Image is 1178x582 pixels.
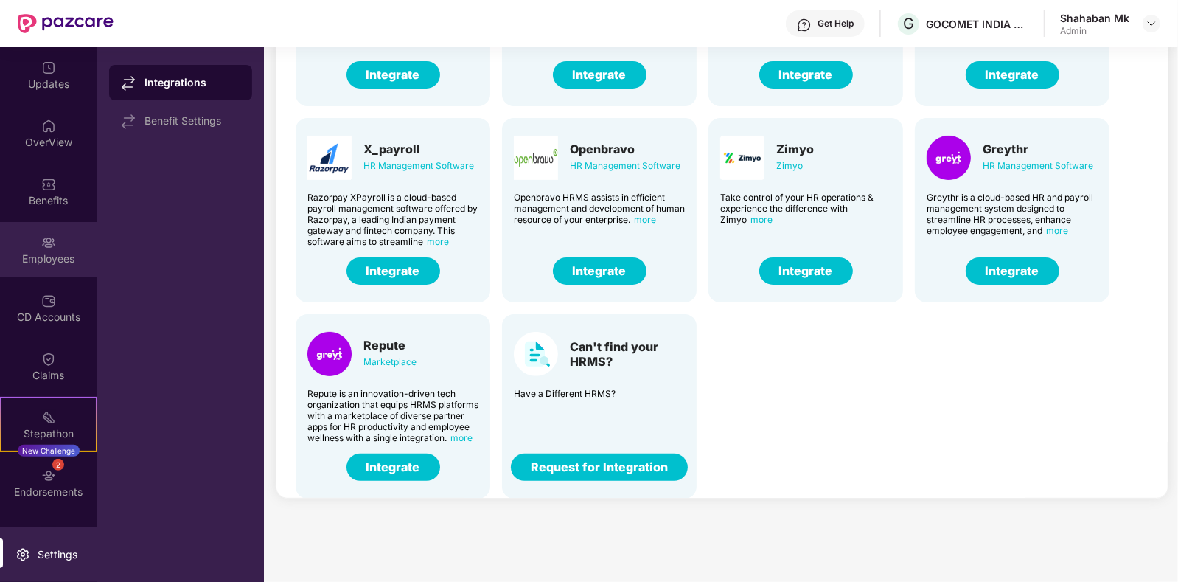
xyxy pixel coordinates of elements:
div: HR Management Software [983,158,1093,174]
div: Openbravo [570,142,680,156]
button: Integrate [553,61,646,89]
div: Greythr [983,142,1093,156]
img: svg+xml;base64,PHN2ZyBpZD0iVXBkYXRlZCIgeG1sbnM9Imh0dHA6Ly93d3cudzMub3JnLzIwMDAvc3ZnIiB3aWR0aD0iMj... [41,60,56,75]
img: svg+xml;base64,PHN2ZyBpZD0iRHJvcGRvd24tMzJ4MzIiIHhtbG5zPSJodHRwOi8vd3d3LnczLm9yZy8yMDAwL3N2ZyIgd2... [1146,18,1157,30]
div: Have a Different HRMS? [514,388,685,399]
div: Stepathon [1,426,96,441]
button: Integrate [346,61,440,89]
img: svg+xml;base64,PHN2ZyB4bWxucz0iaHR0cDovL3d3dy53My5vcmcvMjAwMC9zdmciIHdpZHRoPSIyMSIgaGVpZ2h0PSIyMC... [41,410,56,425]
button: Integrate [553,257,646,285]
div: Get Help [818,18,854,30]
span: more [750,214,773,225]
img: New Pazcare Logo [18,14,114,33]
div: New Challenge [18,445,80,457]
button: Integrate [966,257,1059,285]
div: X_payroll [363,142,474,156]
div: Can't find your HRMS? [570,339,685,369]
img: Card Logo [307,136,352,180]
div: Razorpay XPayroll is a cloud-based payroll management software offered by Razorpay, a leading Ind... [307,192,478,247]
img: svg+xml;base64,PHN2ZyBpZD0iQ0RfQWNjb3VudHMiIGRhdGEtbmFtZT0iQ0QgQWNjb3VudHMiIHhtbG5zPSJodHRwOi8vd3... [41,294,56,308]
img: svg+xml;base64,PHN2ZyB4bWxucz0iaHR0cDovL3d3dy53My5vcmcvMjAwMC9zdmciIHdpZHRoPSIxNy44MzIiIGhlaWdodD... [121,114,136,129]
div: Openbravo HRMS assists in efficient management and development of human resource of your enterprise. [514,192,685,225]
span: more [427,236,449,247]
button: Integrate [346,454,440,481]
button: Integrate [759,61,853,89]
div: GOCOMET INDIA PRIVATE LIMITED [926,17,1029,31]
div: HR Management Software [363,158,474,174]
div: Zimyo [776,158,814,174]
button: Integrate [759,257,853,285]
img: svg+xml;base64,PHN2ZyB4bWxucz0iaHR0cDovL3d3dy53My5vcmcvMjAwMC9zdmciIHdpZHRoPSIxNy44MzIiIGhlaWdodD... [121,76,136,91]
img: svg+xml;base64,PHN2ZyBpZD0iRW5kb3JzZW1lbnRzIiB4bWxucz0iaHR0cDovL3d3dy53My5vcmcvMjAwMC9zdmciIHdpZH... [41,468,56,483]
img: Card Logo [514,332,558,376]
div: Greythr is a cloud-based HR and payroll management system designed to streamline HR processes, en... [927,192,1098,236]
span: more [634,214,656,225]
div: Integrations [144,75,240,90]
img: svg+xml;base64,PHN2ZyBpZD0iRW1wbG95ZWVzIiB4bWxucz0iaHR0cDovL3d3dy53My5vcmcvMjAwMC9zdmciIHdpZHRoPS... [41,235,56,250]
div: Benefit Settings [144,115,240,127]
button: Integrate [966,61,1059,89]
span: G [903,15,914,32]
button: Request for Integration [511,454,688,481]
img: svg+xml;base64,PHN2ZyBpZD0iU2V0dGluZy0yMHgyMCIgeG1sbnM9Imh0dHA6Ly93d3cudzMub3JnLzIwMDAvc3ZnIiB3aW... [15,547,30,562]
div: Repute [363,338,417,353]
div: Admin [1060,25,1129,37]
button: Integrate [346,257,440,285]
div: Zimyo [776,142,814,156]
img: svg+xml;base64,PHN2ZyBpZD0iQ2xhaW0iIHhtbG5zPSJodHRwOi8vd3d3LnczLm9yZy8yMDAwL3N2ZyIgd2lkdGg9IjIwIi... [41,352,56,367]
img: svg+xml;base64,PHN2ZyBpZD0iSGVscC0zMngzMiIgeG1sbnM9Imh0dHA6Ly93d3cudzMub3JnLzIwMDAvc3ZnIiB3aWR0aD... [797,18,812,32]
div: Settings [33,547,82,562]
img: svg+xml;base64,PHN2ZyBpZD0iQmVuZWZpdHMiIHhtbG5zPSJodHRwOi8vd3d3LnczLm9yZy8yMDAwL3N2ZyIgd2lkdGg9Ij... [41,177,56,192]
img: svg+xml;base64,PHN2ZyBpZD0iSG9tZSIgeG1sbnM9Imh0dHA6Ly93d3cudzMub3JnLzIwMDAvc3ZnIiB3aWR0aD0iMjAiIG... [41,119,56,134]
div: HR Management Software [570,158,680,174]
img: Card Logo [307,332,352,376]
img: Card Logo [927,136,971,180]
span: more [1046,225,1068,236]
div: 2 [52,459,64,471]
div: Repute is an innovation-driven tech organization that equips HRMS platforms with a marketplace of... [307,388,478,443]
img: Card Logo [514,136,558,180]
span: more [450,432,473,443]
div: Marketplace [363,354,417,370]
div: Shahaban Mk [1060,11,1129,25]
div: Take control of your HR operations & experience the difference with Zimyo [720,192,891,225]
img: Card Logo [720,136,764,180]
